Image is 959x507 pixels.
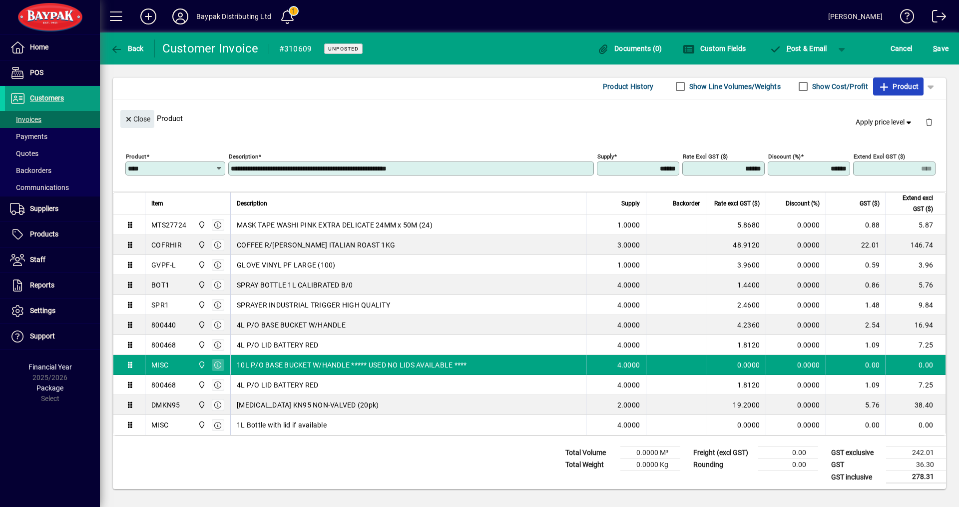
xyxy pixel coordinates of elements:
[5,247,100,272] a: Staff
[787,44,791,52] span: P
[237,280,353,290] span: SPRAY BOTTLE 1L CALIBRATED B/0
[151,340,176,350] div: 800468
[766,275,826,295] td: 0.0000
[617,420,640,430] span: 4.0000
[886,459,946,471] td: 36.30
[617,320,640,330] span: 4.0000
[597,44,662,52] span: Documents (0)
[933,44,937,52] span: S
[151,320,176,330] div: 800440
[620,459,680,471] td: 0.0000 Kg
[30,332,55,340] span: Support
[886,235,946,255] td: 146.74
[595,39,665,57] button: Documents (0)
[5,162,100,179] a: Backorders
[786,198,820,209] span: Discount (%)
[237,198,267,209] span: Description
[810,81,868,91] label: Show Cost/Profit
[886,255,946,275] td: 3.96
[560,459,620,471] td: Total Weight
[237,380,319,390] span: 4L P/O LID BATTERY RED
[712,340,760,350] div: 1.8120
[891,40,913,56] span: Cancel
[917,110,941,134] button: Delete
[617,400,640,410] span: 2.0000
[617,220,640,230] span: 1.0000
[195,219,207,230] span: Baypak - Onekawa
[712,380,760,390] div: 1.8120
[828,8,883,24] div: [PERSON_NAME]
[195,339,207,350] span: Baypak - Onekawa
[826,355,886,375] td: 0.00
[617,280,640,290] span: 4.0000
[5,196,100,221] a: Suppliers
[854,153,905,160] mat-label: Extend excl GST ($)
[826,295,886,315] td: 1.48
[237,400,379,410] span: [MEDICAL_DATA] KN95 NON-VALVED (20pk)
[826,395,886,415] td: 5.76
[5,222,100,247] a: Products
[151,260,176,270] div: GVPF-L
[5,273,100,298] a: Reports
[617,240,640,250] span: 3.0000
[237,300,390,310] span: SPRAYER INDUSTRIAL TRIGGER HIGH QUALITY
[36,384,63,392] span: Package
[229,153,258,160] mat-label: Description
[687,81,781,91] label: Show Line Volumes/Weights
[617,360,640,370] span: 4.0000
[886,471,946,483] td: 278.31
[10,132,47,140] span: Payments
[30,255,45,263] span: Staff
[195,279,207,290] span: Baypak - Onekawa
[5,35,100,60] a: Home
[124,111,150,127] span: Close
[30,68,43,76] span: POS
[886,335,946,355] td: 7.25
[151,198,163,209] span: Item
[712,220,760,230] div: 5.8680
[5,111,100,128] a: Invoices
[151,360,168,370] div: MISC
[683,153,728,160] mat-label: Rate excl GST ($)
[195,419,207,430] span: Baypak - Onekawa
[766,215,826,235] td: 0.0000
[151,300,169,310] div: SPR1
[917,117,941,126] app-page-header-button: Delete
[769,44,827,52] span: ost & Email
[195,399,207,410] span: Baypak - Onekawa
[826,315,886,335] td: 2.54
[673,198,700,209] span: Backorder
[195,379,207,390] span: Baypak - Onekawa
[237,320,346,330] span: 4L P/O BASE BUCKET W/HANDLE
[714,198,760,209] span: Rate excl GST ($)
[764,39,832,57] button: Post & Email
[712,400,760,410] div: 19.2000
[118,114,157,123] app-page-header-button: Close
[30,306,55,314] span: Settings
[10,149,38,157] span: Quotes
[766,395,826,415] td: 0.0000
[766,415,826,435] td: 0.0000
[826,447,886,459] td: GST exclusive
[886,355,946,375] td: 0.00
[873,77,924,95] button: Product
[30,94,64,102] span: Customers
[893,2,915,34] a: Knowledge Base
[617,380,640,390] span: 4.0000
[5,179,100,196] a: Communications
[151,220,186,230] div: MTS27724
[766,235,826,255] td: 0.0000
[712,300,760,310] div: 2.4600
[712,420,760,430] div: 0.0000
[279,41,312,57] div: #310609
[878,78,919,94] span: Product
[766,255,826,275] td: 0.0000
[10,115,41,123] span: Invoices
[766,355,826,375] td: 0.0000
[826,459,886,471] td: GST
[712,260,760,270] div: 3.9600
[892,192,933,214] span: Extend excl GST ($)
[28,363,72,371] span: Financial Year
[886,215,946,235] td: 5.87
[826,255,886,275] td: 0.59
